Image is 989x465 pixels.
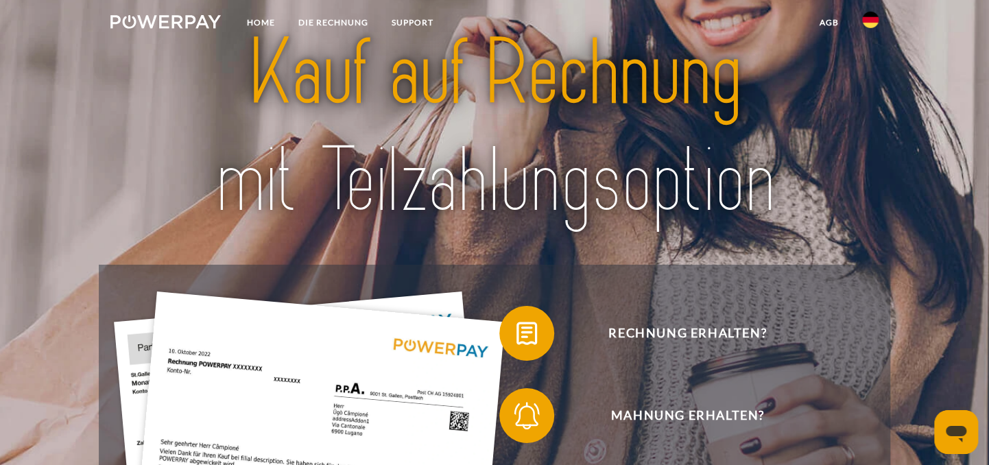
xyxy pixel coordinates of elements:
[148,14,840,240] img: title-powerpay_de.svg
[510,398,544,433] img: qb_bell.svg
[380,10,445,35] a: SUPPORT
[110,15,221,29] img: logo-powerpay-white.svg
[862,12,879,28] img: de
[934,410,978,454] iframe: Schaltfläche zum Öffnen des Messaging-Fensters
[499,388,856,443] button: Mahnung erhalten?
[287,10,380,35] a: DIE RECHNUNG
[235,10,287,35] a: Home
[510,316,544,350] img: qb_bill.svg
[519,306,855,361] span: Rechnung erhalten?
[499,306,856,361] button: Rechnung erhalten?
[519,388,855,443] span: Mahnung erhalten?
[808,10,850,35] a: agb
